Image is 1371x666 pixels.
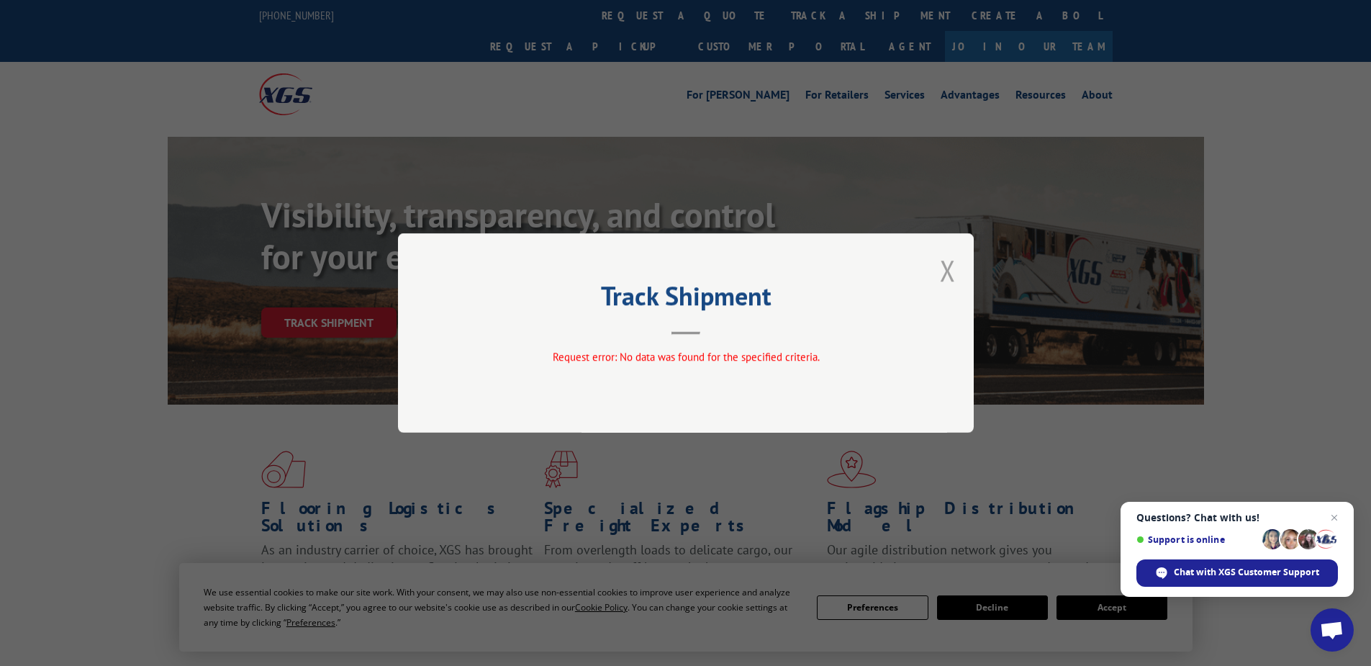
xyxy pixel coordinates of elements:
[552,350,819,364] span: Request error: No data was found for the specified criteria.
[1174,566,1319,579] span: Chat with XGS Customer Support
[1136,559,1338,587] div: Chat with XGS Customer Support
[1136,512,1338,523] span: Questions? Chat with us!
[1326,509,1343,526] span: Close chat
[470,286,902,313] h2: Track Shipment
[1136,534,1257,545] span: Support is online
[1311,608,1354,652] div: Open chat
[940,251,956,289] button: Close modal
